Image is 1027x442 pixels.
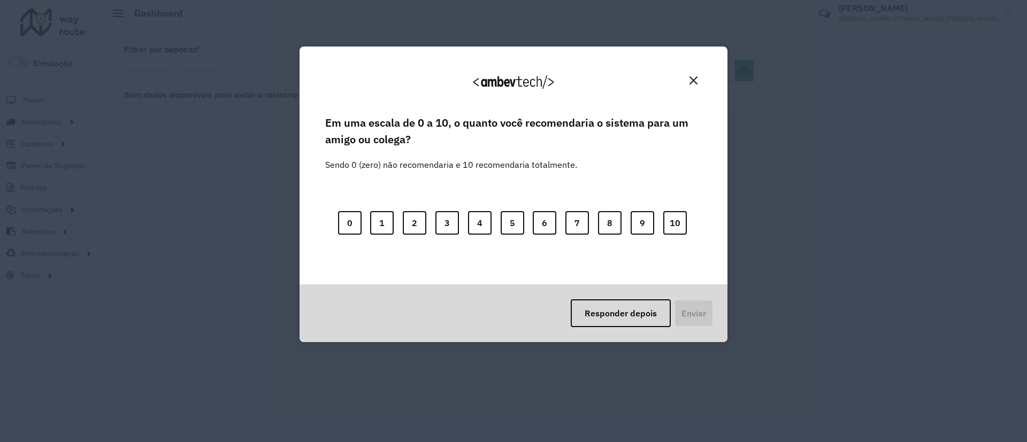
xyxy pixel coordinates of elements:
[468,211,492,235] button: 4
[403,211,426,235] button: 2
[533,211,556,235] button: 6
[685,72,702,89] button: Close
[663,211,687,235] button: 10
[338,211,362,235] button: 0
[598,211,622,235] button: 8
[571,299,671,327] button: Responder depois
[325,115,702,148] label: Em uma escala de 0 a 10, o quanto você recomendaria o sistema para um amigo ou colega?
[631,211,654,235] button: 9
[689,76,698,84] img: Close
[473,75,554,89] img: Logo Ambevtech
[435,211,459,235] button: 3
[325,145,577,171] label: Sendo 0 (zero) não recomendaria e 10 recomendaria totalmente.
[501,211,524,235] button: 5
[370,211,394,235] button: 1
[565,211,589,235] button: 7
